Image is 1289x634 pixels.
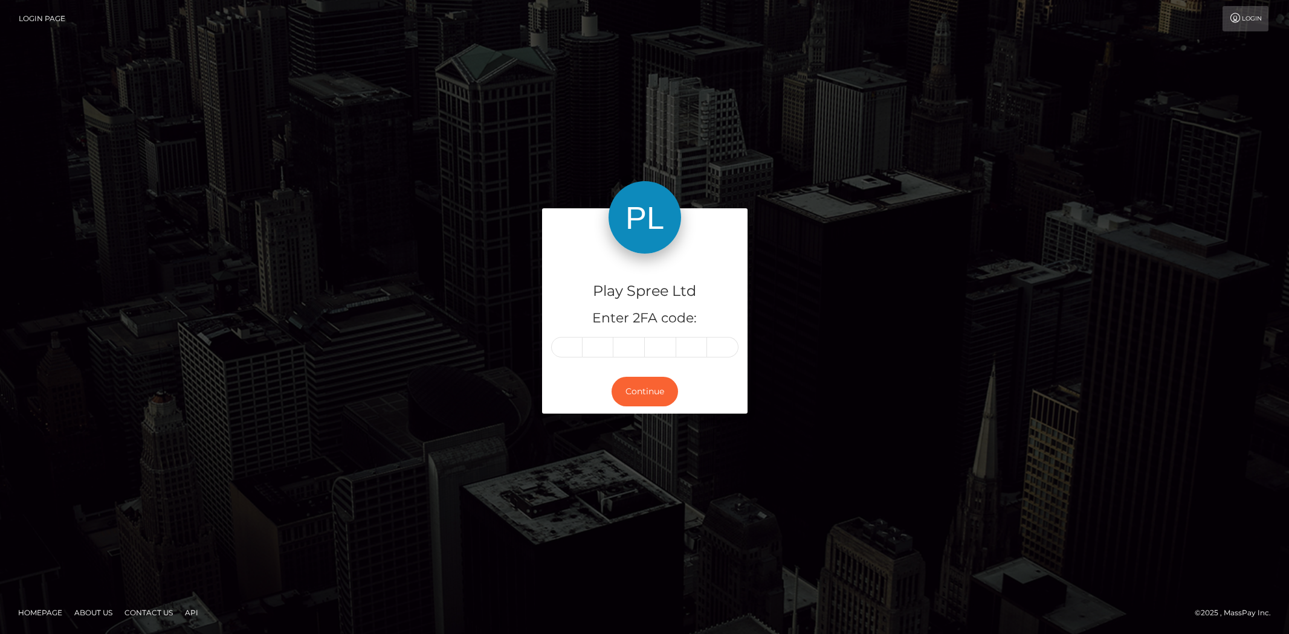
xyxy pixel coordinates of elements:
a: Homepage [13,603,67,622]
img: Play Spree Ltd [609,181,681,254]
h4: Play Spree Ltd [551,281,738,302]
a: Login Page [19,6,65,31]
h5: Enter 2FA code: [551,309,738,328]
button: Continue [612,377,678,406]
a: Login [1223,6,1268,31]
a: API [180,603,203,622]
a: Contact Us [120,603,178,622]
a: About Us [69,603,117,622]
div: © 2025 , MassPay Inc. [1195,606,1280,620]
